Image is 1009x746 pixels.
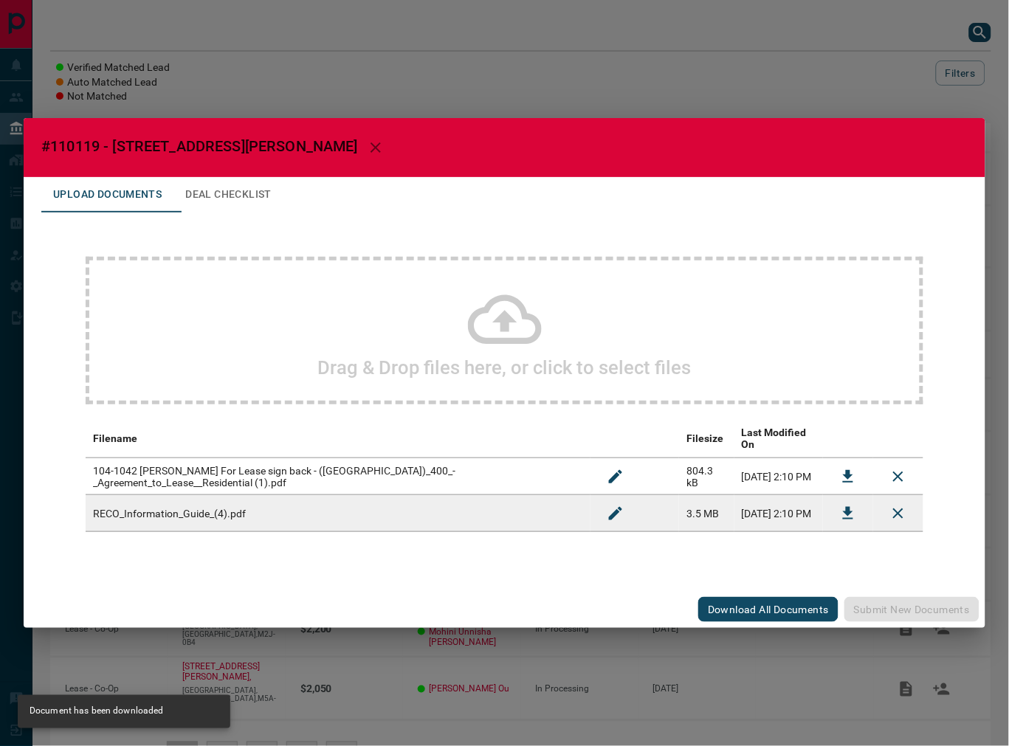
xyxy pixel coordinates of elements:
th: Filesize [679,419,734,458]
td: 3.5 MB [679,495,734,532]
td: 104-1042 [PERSON_NAME] For Lease sign back - ([GEOGRAPHIC_DATA])_400_-_Agreement_to_Lease__Reside... [86,458,590,495]
button: Deal Checklist [173,177,283,213]
button: Remove File [881,496,916,531]
td: 804.3 kB [679,458,734,495]
th: edit column [590,419,679,458]
th: Last Modified On [734,419,823,458]
button: Rename [598,496,633,531]
button: Download [830,459,866,494]
button: Remove File [881,459,916,494]
th: download action column [823,419,873,458]
button: Download All Documents [698,597,838,622]
button: Upload Documents [41,177,173,213]
th: Filename [86,419,590,458]
td: [DATE] 2:10 PM [734,458,823,495]
h2: Drag & Drop files here, or click to select files [318,356,692,379]
button: Download [830,496,866,531]
td: [DATE] 2:10 PM [734,495,823,532]
div: Document has been downloaded [30,700,164,724]
th: delete file action column [873,419,923,458]
td: RECO_Information_Guide_(4).pdf [86,495,590,532]
span: #110119 - [STREET_ADDRESS][PERSON_NAME] [41,137,358,155]
div: Drag & Drop files here, or click to select files [86,257,923,404]
button: Rename [598,459,633,494]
